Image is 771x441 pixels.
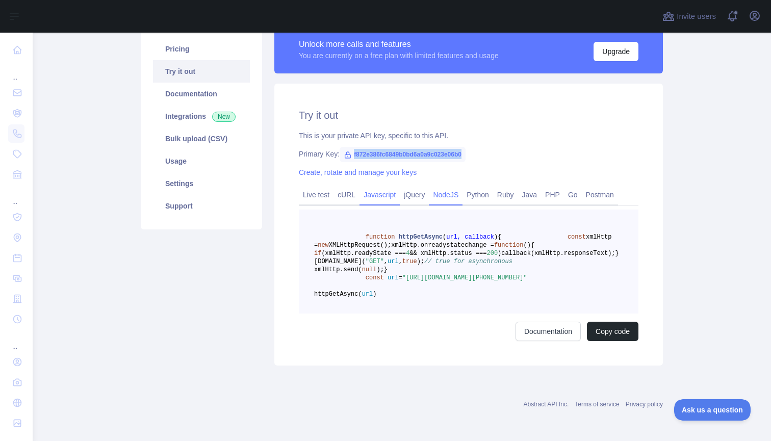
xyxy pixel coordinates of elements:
a: Java [518,187,542,203]
iframe: Toggle Customer Support [674,399,751,421]
a: Python [462,187,493,203]
span: = [399,274,402,281]
a: Documentation [516,322,581,341]
div: ... [8,61,24,82]
a: Bulk upload (CSV) [153,127,250,150]
span: f872e386fc6849b0bd6a0a9c023e06b0 [340,147,466,162]
span: url, callback [446,234,494,241]
a: jQuery [400,187,429,203]
a: Integrations New [153,105,250,127]
span: function [494,242,524,249]
a: Ruby [493,187,518,203]
span: httpGetAsync [399,234,443,241]
span: function [366,234,395,241]
div: ... [8,186,24,206]
button: Copy code [587,322,638,341]
span: new [318,242,329,249]
span: null [362,266,377,273]
div: This is your private API key, specific to this API. [299,131,638,141]
a: cURL [333,187,359,203]
span: "GET" [366,258,384,265]
span: (xmlHttp.readyState === [321,250,406,257]
span: ( [523,242,527,249]
span: xmlHttp.onreadystatechange = [391,242,494,249]
span: , [399,258,402,265]
a: Abstract API Inc. [524,401,569,408]
span: 4 [406,250,409,257]
span: XMLHttpRequest(); [329,242,391,249]
a: Postman [582,187,618,203]
span: New [212,112,236,122]
span: ) [498,250,501,257]
span: url [388,258,399,265]
span: { [498,234,501,241]
div: Unlock more calls and features [299,38,499,50]
span: url [362,291,373,298]
button: Invite users [660,8,718,24]
span: { [531,242,534,249]
a: Terms of service [575,401,619,408]
a: NodeJS [429,187,462,203]
span: const [366,274,384,281]
span: 200 [486,250,498,257]
a: Usage [153,150,250,172]
span: httpGetAsync( [314,291,362,298]
span: } [615,250,619,257]
span: url [388,274,399,281]
a: Pricing [153,38,250,60]
div: Primary Key: [299,149,638,159]
span: xmlHttp.send( [314,266,362,273]
span: callback(xmlHttp.responseText); [501,250,615,257]
span: // true for asynchronous [424,258,512,265]
span: , [384,258,388,265]
h2: Try it out [299,108,638,122]
div: You are currently on a free plan with limited features and usage [299,50,499,61]
div: ... [8,330,24,351]
span: [DOMAIN_NAME]( [314,258,366,265]
span: && xmlHttp.status === [409,250,486,257]
span: const [568,234,586,241]
span: } [384,266,388,273]
span: true [402,258,417,265]
a: Documentation [153,83,250,105]
a: PHP [541,187,564,203]
span: ); [376,266,383,273]
a: Settings [153,172,250,195]
span: "[URL][DOMAIN_NAME][PHONE_NUMBER]" [402,274,527,281]
span: ( [443,234,446,241]
span: ) [494,234,498,241]
span: if [314,250,321,257]
a: Javascript [359,187,400,203]
button: Upgrade [594,42,638,61]
span: ) [527,242,531,249]
span: Invite users [677,11,716,22]
a: Go [564,187,582,203]
a: Try it out [153,60,250,83]
span: ) [373,291,376,298]
a: Privacy policy [626,401,663,408]
span: ); [417,258,424,265]
a: Create, rotate and manage your keys [299,168,417,176]
a: Live test [299,187,333,203]
a: Support [153,195,250,217]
